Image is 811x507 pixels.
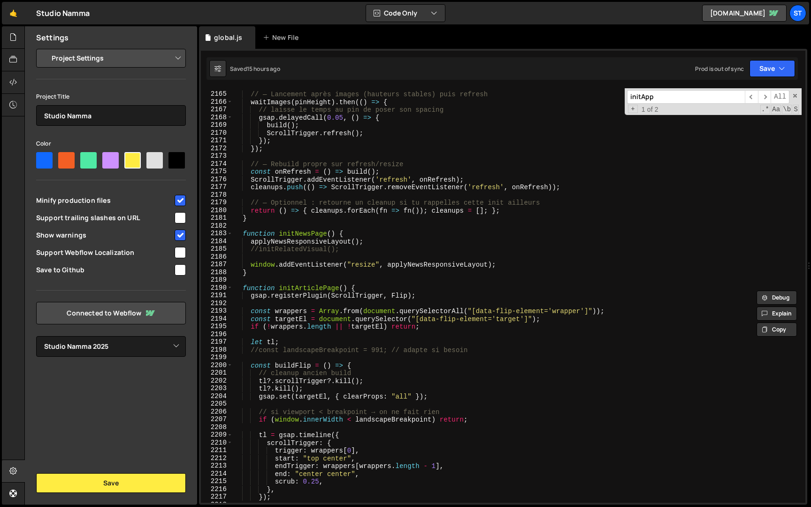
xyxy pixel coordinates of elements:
[201,454,233,462] div: 2212
[36,302,186,324] a: Connected to Webflow
[201,446,233,454] div: 2211
[36,213,173,223] span: Support trailing slashes on URL
[201,152,233,160] div: 2173
[201,191,233,199] div: 2178
[247,65,280,73] div: 15 hours ago
[793,105,799,114] span: Search In Selection
[36,196,173,205] span: Minify production files
[750,60,795,77] button: Save
[201,245,233,253] div: 2185
[201,160,233,168] div: 2174
[638,106,662,114] span: 1 of 2
[771,105,781,114] span: CaseSensitive Search
[201,176,233,184] div: 2176
[201,238,233,246] div: 2184
[201,493,233,501] div: 2217
[36,105,186,126] input: Project name
[695,65,744,73] div: Prod is out of sync
[201,168,233,176] div: 2175
[36,8,90,19] div: Studio Namma
[757,291,797,305] button: Debug
[201,338,233,346] div: 2197
[201,129,233,137] div: 2170
[201,106,233,114] div: 2167
[201,261,233,269] div: 2187
[201,137,233,145] div: 2171
[201,485,233,493] div: 2216
[36,92,69,101] label: Project Title
[201,145,233,153] div: 2172
[201,415,233,423] div: 2207
[201,121,233,129] div: 2169
[745,90,758,104] span: ​
[201,323,233,330] div: 2195
[263,33,302,42] div: New File
[201,98,233,106] div: 2166
[201,90,233,98] div: 2165
[201,384,233,392] div: 2203
[201,183,233,191] div: 2177
[760,105,770,114] span: RegExp Search
[201,369,233,377] div: 2201
[201,470,233,478] div: 2214
[2,2,25,24] a: 🤙
[702,5,787,22] a: [DOMAIN_NAME]
[201,253,233,261] div: 2186
[201,214,233,222] div: 2181
[201,361,233,369] div: 2200
[201,400,233,408] div: 2205
[771,90,789,104] span: Alt-Enter
[201,307,233,315] div: 2193
[201,330,233,338] div: 2196
[36,473,186,493] button: Save
[36,265,173,275] span: Save to Github
[757,323,797,337] button: Copy
[201,431,233,439] div: 2209
[36,139,51,148] label: Color
[201,269,233,277] div: 2188
[366,5,445,22] button: Code Only
[201,477,233,485] div: 2215
[789,5,806,22] a: St
[201,462,233,470] div: 2213
[36,32,69,43] h2: Settings
[201,353,233,361] div: 2199
[230,65,280,73] div: Saved
[758,90,771,104] span: ​
[782,105,792,114] span: Whole Word Search
[201,222,233,230] div: 2182
[201,284,233,292] div: 2190
[201,199,233,207] div: 2179
[201,230,233,238] div: 2183
[627,90,745,104] input: Search for
[201,377,233,385] div: 2202
[201,346,233,354] div: 2198
[36,248,173,257] span: Support Webflow Localization
[214,33,242,42] div: global.js
[201,114,233,122] div: 2168
[201,315,233,323] div: 2194
[201,408,233,416] div: 2206
[201,423,233,431] div: 2208
[628,105,638,114] span: Toggle Replace mode
[201,439,233,447] div: 2210
[201,300,233,307] div: 2192
[201,207,233,215] div: 2180
[201,276,233,284] div: 2189
[757,307,797,321] button: Explain
[201,292,233,300] div: 2191
[36,230,173,240] span: Show warnings
[201,392,233,400] div: 2204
